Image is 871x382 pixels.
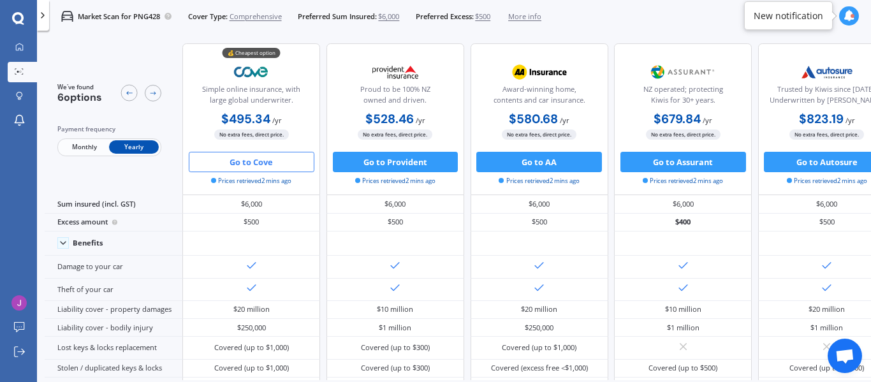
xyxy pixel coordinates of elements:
span: More info [508,11,541,22]
span: Prices retrieved 2 mins ago [211,177,291,186]
span: $6,000 [378,11,399,22]
div: $20 million [233,304,270,314]
button: Go to Assurant [620,152,746,172]
b: $679.84 [654,111,701,127]
div: Theft of your car [45,279,182,301]
b: $580.68 [509,111,558,127]
div: $20 million [809,304,845,314]
span: Monthly [59,140,109,154]
span: / yr [416,115,425,125]
div: Covered (up to $1,000) [214,363,289,373]
span: Yearly [109,140,159,154]
span: We've found [57,83,102,92]
p: Market Scan for PNG428 [78,11,160,22]
b: $495.34 [221,111,270,127]
div: New notification [754,10,823,22]
span: / yr [845,115,855,125]
img: Cove.webp [218,59,286,85]
span: No extra fees, direct price. [358,129,432,139]
div: Proud to be 100% NZ owned and driven. [335,84,455,110]
div: Lost keys & locks replacement [45,337,182,359]
div: $1 million [379,323,411,333]
div: Covered (up to $300) [361,342,430,353]
div: NZ operated; protecting Kiwis for 30+ years. [623,84,743,110]
div: $10 million [665,304,701,314]
img: ACg8ocIjdcudkT0fgdlMBbpN1VDdXWy1FEERz1IeHFI8lUDE-A_XoA=s96-c [11,295,27,311]
span: No extra fees, direct price. [646,129,721,139]
span: 6 options [57,91,102,104]
div: Award-winning home, contents and car insurance. [479,84,599,110]
div: Covered (up to $1,000) [789,363,864,373]
span: Preferred Excess: [416,11,474,22]
a: Open chat [828,339,862,373]
span: Prices retrieved 2 mins ago [643,177,723,186]
span: No extra fees, direct price. [789,129,864,139]
button: Go to Cove [189,152,314,172]
div: $6,000 [614,195,752,213]
span: $500 [475,11,490,22]
div: $10 million [377,304,413,314]
div: Covered (up to $1,000) [214,342,289,353]
span: / yr [560,115,569,125]
span: / yr [272,115,282,125]
div: Stolen / duplicated keys & locks [45,360,182,378]
span: Preferred Sum Insured: [298,11,377,22]
span: Prices retrieved 2 mins ago [499,177,579,186]
div: Excess amount [45,214,182,231]
div: Liability cover - bodily injury [45,319,182,337]
div: Liability cover - property damages [45,301,182,319]
div: Benefits [73,239,103,247]
div: $6,000 [471,195,608,213]
span: Comprehensive [230,11,282,22]
div: $6,000 [182,195,320,213]
span: No extra fees, direct price. [502,129,576,139]
b: $528.46 [365,111,414,127]
div: Covered (up to $300) [361,363,430,373]
div: Damage to your car [45,256,182,278]
div: $500 [471,214,608,231]
div: Covered (excess free <$1,000) [491,363,588,373]
img: Provident.png [362,59,429,85]
div: $500 [182,214,320,231]
b: $823.19 [799,111,844,127]
button: Go to AA [476,152,602,172]
div: Payment frequency [57,124,161,135]
img: AA.webp [506,59,573,85]
span: Prices retrieved 2 mins ago [787,177,867,186]
div: Covered (up to $500) [648,363,717,373]
div: $250,000 [525,323,553,333]
button: Go to Provident [333,152,458,172]
img: car.f15378c7a67c060ca3f3.svg [61,10,73,22]
div: Sum insured (incl. GST) [45,195,182,213]
div: Covered (up to $1,000) [502,342,576,353]
img: Autosure.webp [793,59,861,85]
div: Simple online insurance, with large global underwriter. [191,84,311,110]
span: Prices retrieved 2 mins ago [355,177,435,186]
div: $1 million [667,323,699,333]
span: No extra fees, direct price. [214,129,289,139]
div: $1 million [810,323,843,333]
div: $6,000 [326,195,464,213]
div: $250,000 [237,323,266,333]
div: $500 [326,214,464,231]
div: $400 [614,214,752,231]
div: 💰 Cheapest option [223,48,281,58]
span: Cover Type: [188,11,228,22]
div: $20 million [521,304,557,314]
img: Assurant.png [649,59,717,85]
span: / yr [703,115,712,125]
